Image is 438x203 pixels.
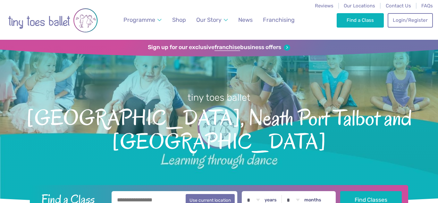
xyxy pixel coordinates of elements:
[169,13,189,27] a: Shop
[388,13,433,27] a: Login/Register
[11,104,427,154] span: [GEOGRAPHIC_DATA], Neath Port Talbot and [GEOGRAPHIC_DATA]
[121,13,165,27] a: Programme
[265,197,277,203] label: years
[8,4,98,37] img: tiny toes ballet
[344,3,375,9] a: Our Locations
[238,16,253,23] span: News
[260,13,298,27] a: Franchising
[421,3,433,9] a: FAQs
[315,3,333,9] a: Reviews
[386,3,411,9] a: Contact Us
[215,44,240,51] strong: franchise
[193,13,231,27] a: Our Story
[172,16,186,23] span: Shop
[196,16,222,23] span: Our Story
[304,197,321,203] label: months
[188,92,250,103] small: tiny toes ballet
[263,16,295,23] span: Franchising
[337,13,384,27] a: Find a Class
[148,44,290,51] a: Sign up for our exclusivefranchisebusiness offers
[235,13,256,27] a: News
[123,16,155,23] span: Programme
